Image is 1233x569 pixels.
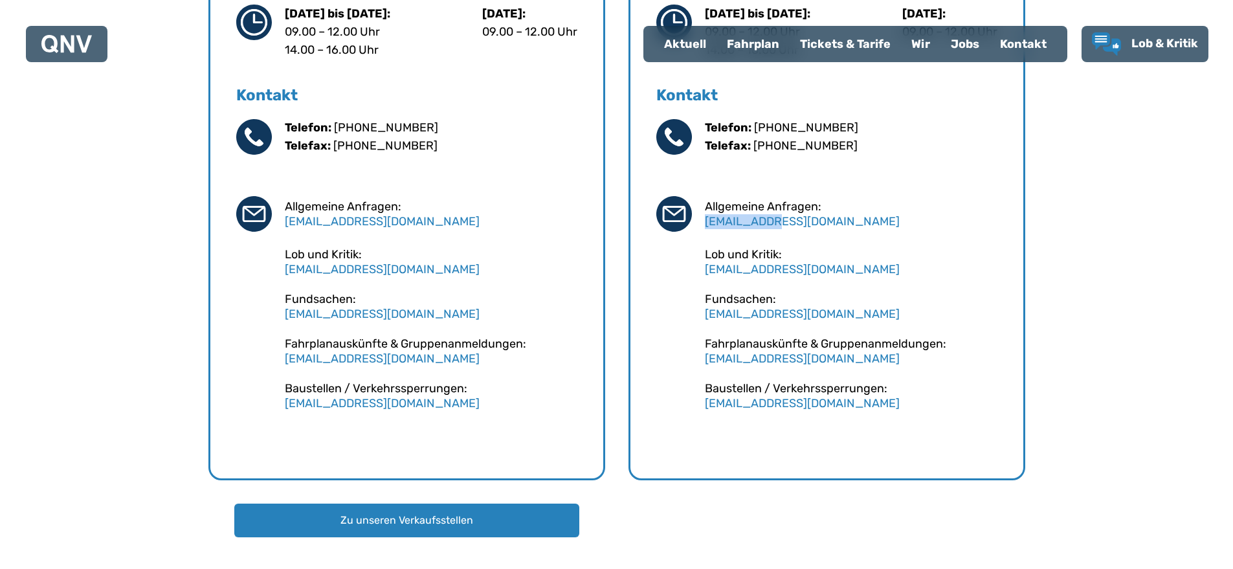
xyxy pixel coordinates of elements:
[902,5,997,23] p: [DATE]:
[285,292,577,321] div: Fundsachen:
[285,5,390,23] p: [DATE] bis [DATE]:
[285,247,577,276] div: Lob und Kritik:
[753,139,858,153] a: [PHONE_NUMBER]
[285,307,480,321] a: [EMAIL_ADDRESS][DOMAIN_NAME]
[705,381,997,410] div: Baustellen / Verkehrssperrungen:
[705,199,997,229] div: Allgemeine Anfragen:
[716,27,790,61] a: Fahrplan
[902,23,997,41] p: 09.00 – 12.00 Uhr
[1092,32,1198,56] a: Lob & Kritik
[705,139,751,153] b: Telefax:
[285,23,390,59] p: 09.00 – 12.00 Uhr 14.00 – 16.00 Uhr
[285,351,480,366] a: [EMAIL_ADDRESS][DOMAIN_NAME]
[656,85,997,106] h5: Kontakt
[705,396,900,410] a: [EMAIL_ADDRESS][DOMAIN_NAME]
[705,214,900,229] a: [EMAIL_ADDRESS][DOMAIN_NAME]
[705,351,900,366] a: [EMAIL_ADDRESS][DOMAIN_NAME]
[285,396,480,410] a: [EMAIL_ADDRESS][DOMAIN_NAME]
[482,5,577,23] p: [DATE]:
[705,23,810,59] p: 09.00 – 12.00 Uhr 14.00 – 16.00 Uhr
[705,120,751,135] b: Telefon:
[705,262,900,276] a: [EMAIL_ADDRESS][DOMAIN_NAME]
[990,27,1057,61] a: Kontakt
[234,504,579,537] button: Zu unseren Verkaufsstellen
[1131,36,1198,50] span: Lob & Kritik
[285,214,480,229] a: [EMAIL_ADDRESS][DOMAIN_NAME]
[285,262,480,276] a: [EMAIL_ADDRESS][DOMAIN_NAME]
[705,307,900,321] a: [EMAIL_ADDRESS][DOMAIN_NAME]
[754,120,858,135] a: [PHONE_NUMBER]
[333,139,438,153] a: [PHONE_NUMBER]
[705,5,810,23] p: [DATE] bis [DATE]:
[285,337,577,366] div: Fahrplanauskünfte & Gruppenanmeldungen:
[334,120,438,135] a: [PHONE_NUMBER]
[654,27,716,61] a: Aktuell
[901,27,940,61] a: Wir
[705,247,997,276] div: Lob und Kritik:
[285,139,331,153] b: Telefax:
[482,23,577,41] p: 09.00 – 12.00 Uhr
[285,120,331,135] b: Telefon:
[236,85,577,106] h5: Kontakt
[790,27,901,61] a: Tickets & Tarife
[705,292,997,321] div: Fundsachen:
[41,35,92,53] img: QNV Logo
[705,337,997,366] div: Fahrplanauskünfte & Gruppenanmeldungen:
[285,381,577,410] div: Baustellen / Verkehrssperrungen:
[41,31,92,57] a: QNV Logo
[285,199,577,229] div: Allgemeine Anfragen:
[940,27,990,61] a: Jobs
